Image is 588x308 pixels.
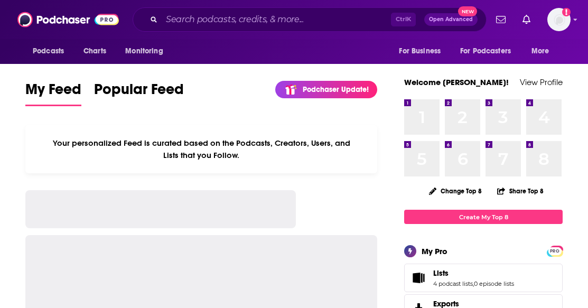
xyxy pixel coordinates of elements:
[458,6,477,16] span: New
[25,80,81,105] span: My Feed
[17,10,119,30] img: Podchaser - Follow, Share and Rate Podcasts
[548,247,561,255] a: PRO
[562,8,571,16] svg: Add a profile image
[424,13,478,26] button: Open AdvancedNew
[547,8,571,31] span: Logged in as HavasAlexa
[83,44,106,59] span: Charts
[473,280,474,287] span: ,
[433,268,514,278] a: Lists
[492,11,510,29] a: Show notifications dropdown
[474,280,514,287] a: 0 episode lists
[404,77,509,87] a: Welcome [PERSON_NAME]!
[25,80,81,106] a: My Feed
[391,13,416,26] span: Ctrl K
[423,184,488,198] button: Change Top 8
[404,264,563,292] span: Lists
[460,44,511,59] span: For Podcasters
[94,80,184,106] a: Popular Feed
[94,80,184,105] span: Popular Feed
[429,17,473,22] span: Open Advanced
[497,181,544,201] button: Share Top 8
[453,41,526,61] button: open menu
[547,8,571,31] img: User Profile
[422,246,447,256] div: My Pro
[518,11,535,29] a: Show notifications dropdown
[520,77,563,87] a: View Profile
[404,210,563,224] a: Create My Top 8
[408,270,429,285] a: Lists
[162,11,391,28] input: Search podcasts, credits, & more...
[133,7,487,32] div: Search podcasts, credits, & more...
[433,280,473,287] a: 4 podcast lists
[125,44,163,59] span: Monitoring
[303,85,369,94] p: Podchaser Update!
[77,41,113,61] a: Charts
[25,125,377,173] div: Your personalized Feed is curated based on the Podcasts, Creators, Users, and Lists that you Follow.
[33,44,64,59] span: Podcasts
[531,44,549,59] span: More
[547,8,571,31] button: Show profile menu
[391,41,454,61] button: open menu
[399,44,441,59] span: For Business
[524,41,563,61] button: open menu
[118,41,176,61] button: open menu
[433,268,449,278] span: Lists
[25,41,78,61] button: open menu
